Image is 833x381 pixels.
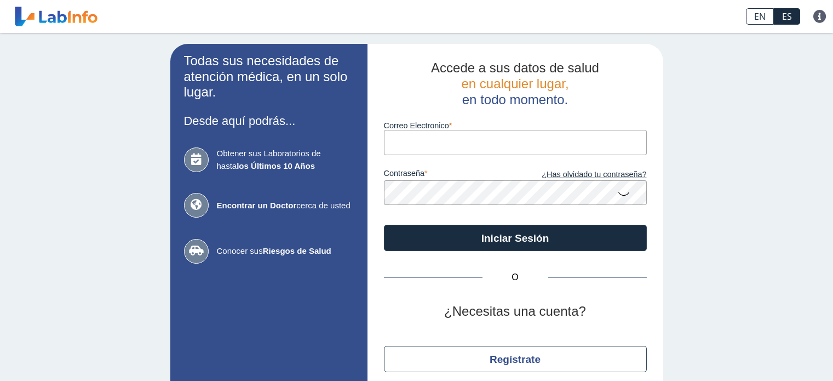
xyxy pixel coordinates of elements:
span: Conocer sus [217,245,354,258]
a: ES [774,8,800,25]
span: O [482,271,548,284]
label: contraseña [384,169,515,181]
span: en cualquier lugar, [461,76,568,91]
h3: Desde aquí podrás... [184,114,354,128]
b: Encontrar un Doctor [217,201,297,210]
span: Obtener sus Laboratorios de hasta [217,147,354,172]
button: Iniciar Sesión [384,225,647,251]
span: en todo momento. [462,92,568,107]
b: Riesgos de Salud [263,246,331,255]
b: los Últimos 10 Años [237,161,315,170]
button: Regístrate [384,346,647,372]
h2: Todas sus necesidades de atención médica, en un solo lugar. [184,53,354,100]
a: ¿Has olvidado tu contraseña? [515,169,647,181]
span: Accede a sus datos de salud [431,60,599,75]
span: cerca de usted [217,200,354,212]
label: Correo Electronico [384,121,647,130]
a: EN [746,8,774,25]
h2: ¿Necesitas una cuenta? [384,304,647,320]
